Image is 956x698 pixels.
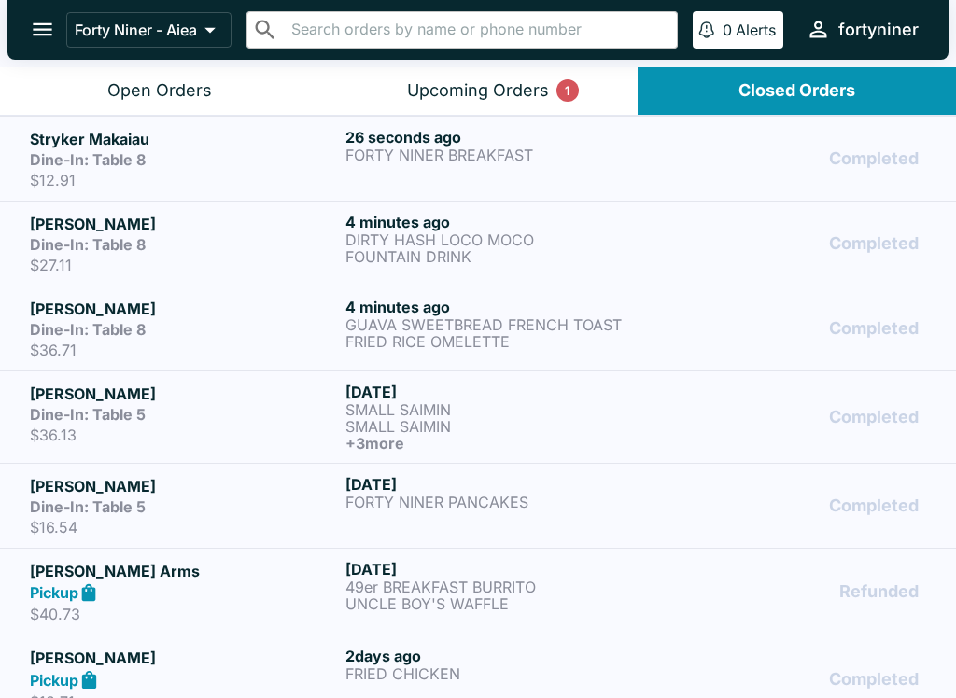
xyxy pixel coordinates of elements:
strong: Dine-In: Table 5 [30,497,146,516]
p: $12.91 [30,171,338,189]
p: $40.73 [30,605,338,623]
button: Forty Niner - Aiea [66,12,232,48]
p: SMALL SAIMIN [345,401,654,418]
span: 2 days ago [345,647,421,665]
div: fortyniner [838,19,919,41]
h5: [PERSON_NAME] [30,213,338,235]
div: Open Orders [107,80,212,102]
button: open drawer [19,6,66,53]
p: 49er BREAKFAST BURRITO [345,579,654,595]
h6: [DATE] [345,383,654,401]
p: GUAVA SWEETBREAD FRENCH TOAST [345,316,654,333]
h5: Stryker Makaiau [30,128,338,150]
p: UNCLE BOY'S WAFFLE [345,595,654,612]
strong: Dine-In: Table 8 [30,235,146,254]
p: FRIED CHICKEN [345,665,654,682]
h5: [PERSON_NAME] [30,475,338,497]
p: FRIED RICE OMELETTE [345,333,654,350]
p: DIRTY HASH LOCO MOCO [345,231,654,248]
p: 0 [723,21,732,39]
p: 1 [565,81,570,100]
h6: [DATE] [345,475,654,494]
p: Forty Niner - Aiea [75,21,197,39]
div: Closed Orders [738,80,855,102]
h6: + 3 more [345,435,654,452]
strong: Pickup [30,583,78,602]
p: FORTY NINER PANCAKES [345,494,654,510]
p: Alerts [736,21,776,39]
h6: 4 minutes ago [345,298,654,316]
h6: [DATE] [345,560,654,579]
p: FOUNTAIN DRINK [345,248,654,265]
h5: [PERSON_NAME] [30,383,338,405]
h6: 26 seconds ago [345,128,654,147]
div: Upcoming Orders [407,80,549,102]
p: $36.71 [30,341,338,359]
h6: 4 minutes ago [345,213,654,231]
p: $16.54 [30,518,338,537]
strong: Dine-In: Table 8 [30,150,146,169]
h5: [PERSON_NAME] [30,298,338,320]
p: $36.13 [30,426,338,444]
strong: Dine-In: Table 5 [30,405,146,424]
h5: [PERSON_NAME] Arms [30,560,338,582]
button: fortyniner [798,9,926,49]
p: FORTY NINER BREAKFAST [345,147,654,163]
strong: Dine-In: Table 8 [30,320,146,339]
input: Search orders by name or phone number [286,17,669,43]
p: $27.11 [30,256,338,274]
h5: [PERSON_NAME] [30,647,338,669]
strong: Pickup [30,671,78,690]
p: SMALL SAIMIN [345,418,654,435]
